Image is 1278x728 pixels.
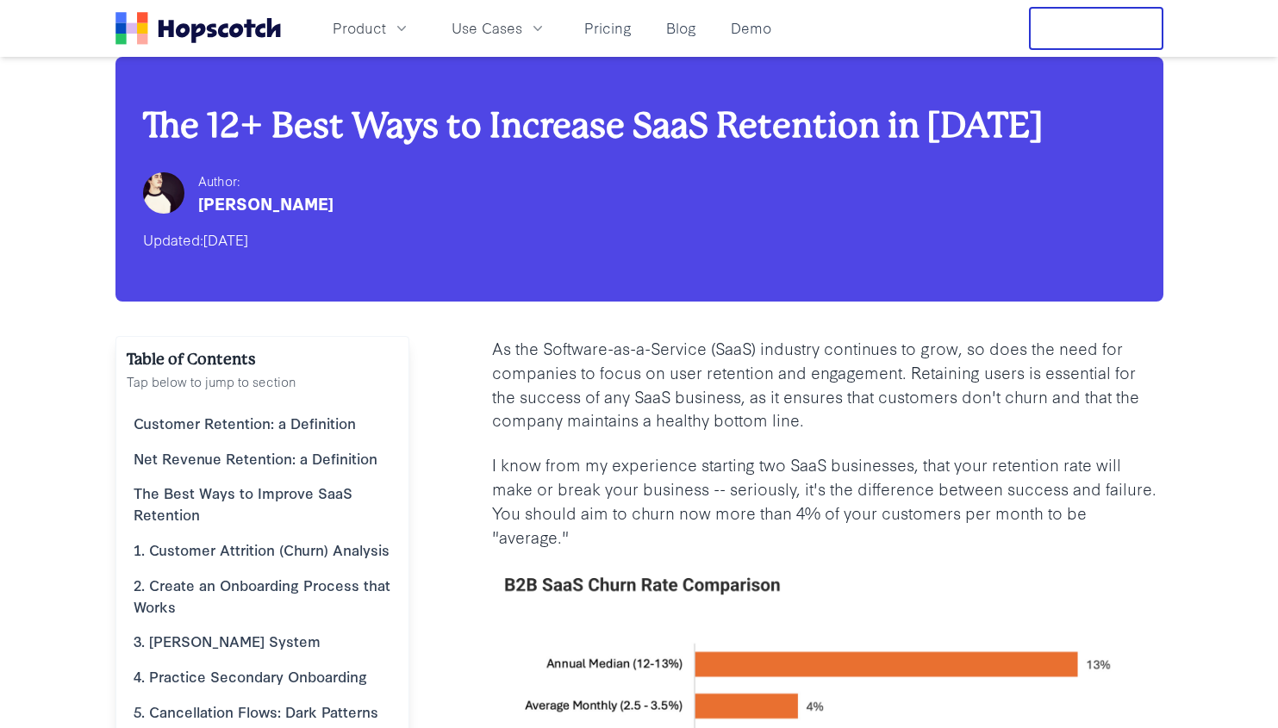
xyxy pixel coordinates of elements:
a: Blog [659,14,703,42]
div: Author: [198,171,334,191]
b: 2. Create an Onboarding Process that Works [134,575,390,616]
b: The Best Ways to Improve SaaS Retention [134,482,352,524]
time: [DATE] [203,229,248,249]
button: Product [322,14,421,42]
a: 4. Practice Secondary Onboarding [127,659,398,694]
a: Pricing [577,14,639,42]
a: 1. Customer Attrition (Churn) Analysis [127,532,398,568]
a: 2. Create an Onboarding Process that Works [127,568,398,625]
h2: Table of Contents [127,347,398,371]
div: [PERSON_NAME] [198,191,334,215]
a: Demo [724,14,778,42]
div: Updated: [143,226,1136,253]
p: Tap below to jump to section [127,371,398,392]
b: 3. [PERSON_NAME] System [134,631,321,650]
h1: The 12+ Best Ways to Increase SaaS Retention in [DATE] [143,105,1136,146]
button: Use Cases [441,14,557,42]
a: Home [115,12,281,45]
img: Cam Sloan [143,172,184,214]
b: Customer Retention: a Definition [134,413,356,432]
b: 5. Cancellation Flows: Dark Patterns [134,701,378,721]
span: Use Cases [452,17,522,39]
b: 4. Practice Secondary Onboarding [134,666,367,686]
a: 3. [PERSON_NAME] System [127,624,398,659]
a: The Best Ways to Improve SaaS Retention [127,476,398,532]
a: Customer Retention: a Definition [127,406,398,441]
span: Product [333,17,386,39]
button: Free Trial [1029,7,1163,50]
b: 1. Customer Attrition (Churn) Analysis [134,539,390,559]
p: I know from my experience starting two SaaS businesses, that your retention rate will make or bre... [492,452,1163,549]
p: As the Software-as-a-Service (SaaS) industry continues to grow, so does the need for companies to... [492,336,1163,432]
b: Net Revenue Retention: a Definition [134,448,377,468]
a: Net Revenue Retention: a Definition [127,441,398,476]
